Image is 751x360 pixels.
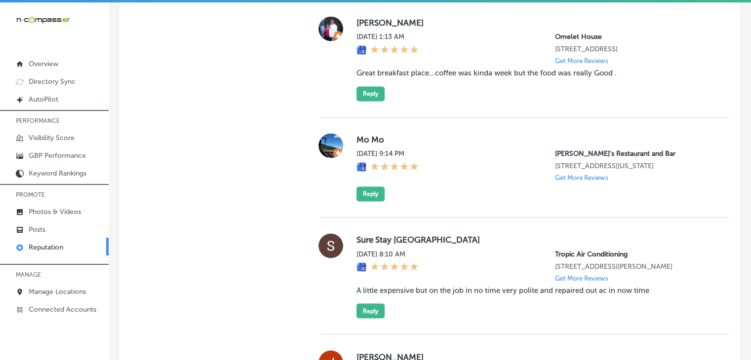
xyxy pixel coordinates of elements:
[370,262,419,273] div: 5 Stars
[555,149,713,158] p: Carmine's Restaurant and Bar
[16,26,24,34] img: website_grey.svg
[356,250,419,258] label: [DATE] 8:10 AM
[356,33,419,41] label: [DATE] 1:13 AM
[555,57,608,65] p: Get More Reviews
[29,208,81,216] p: Photos & Videos
[29,305,96,314] p: Connected Accounts
[29,243,63,252] p: Reputation
[555,274,608,282] p: Get More Reviews
[555,174,608,181] p: Get More Reviews
[29,225,45,234] p: Posts
[356,186,385,201] button: Reply
[16,15,70,25] img: 660ab0bf-5cc7-4cb8-ba1c-48b5ae0f18e60NCTV_CLogo_TV_Black_-500x88.png
[109,58,166,65] div: Keywords by Traffic
[555,45,713,53] p: 2227 North Rampart Boulevard
[555,262,713,270] p: 1342 whitfield ave
[27,57,35,65] img: tab_domain_overview_orange.svg
[370,45,419,56] div: 5 Stars
[16,16,24,24] img: logo_orange.svg
[555,250,713,258] p: Tropic Air Conditioning
[356,18,713,28] label: [PERSON_NAME]
[356,135,713,144] label: Mo Mo
[28,16,48,24] div: v 4.0.25
[29,60,58,68] p: Overview
[356,149,419,158] label: [DATE] 9:14 PM
[98,57,106,65] img: tab_keywords_by_traffic_grey.svg
[29,134,75,142] p: Visibility Score
[356,235,713,245] label: Sure Stay [GEOGRAPHIC_DATA]
[356,303,385,318] button: Reply
[29,77,76,86] p: Directory Sync
[356,286,713,294] blockquote: A little expensive but on the job in no time very polite and repaired out ac in now time
[370,162,419,173] div: 5 Stars
[356,86,385,101] button: Reply
[29,169,86,178] p: Keyword Rankings
[29,288,86,296] p: Manage Locations
[29,95,58,104] p: AutoPilot
[555,162,713,170] p: 9900 Valley Creek Road
[38,58,88,65] div: Domain Overview
[29,151,86,160] p: GBP Performance
[356,69,713,77] blockquote: Great breakfast place...coffee was kinda week but the food was really Good .
[26,26,109,34] div: Domain: [DOMAIN_NAME]
[555,33,713,41] p: Omelet House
